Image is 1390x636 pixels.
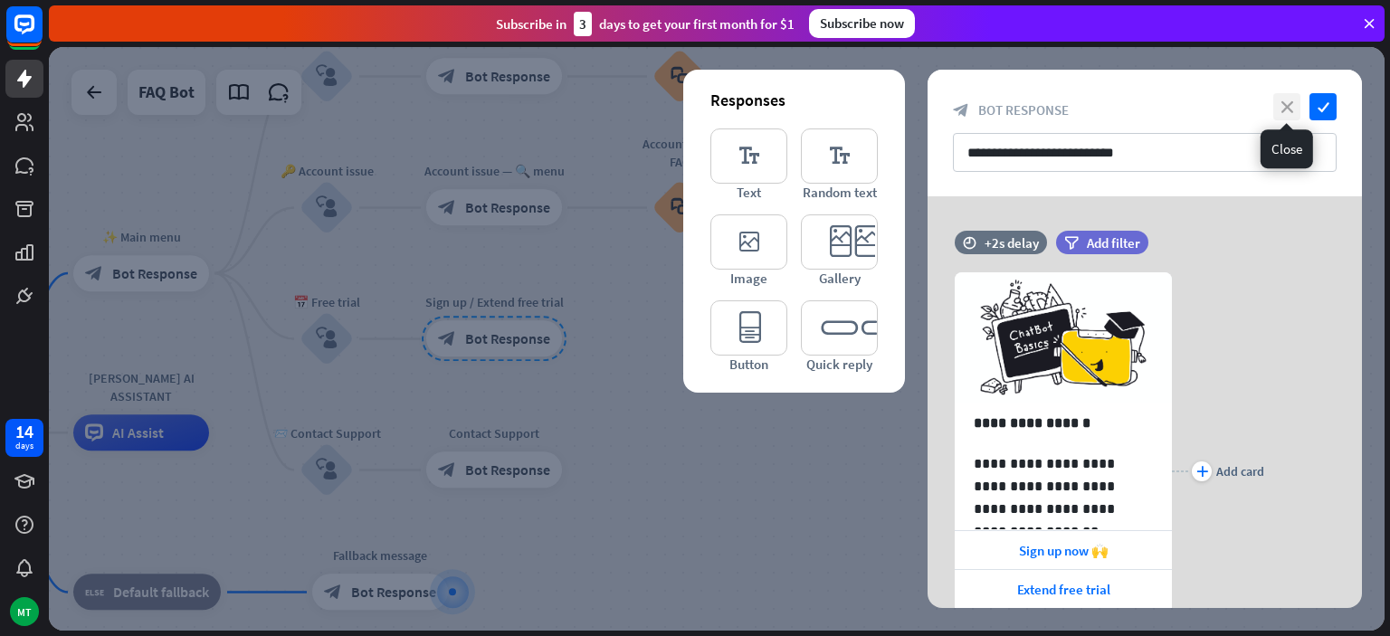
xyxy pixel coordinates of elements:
[985,234,1039,252] div: +2s delay
[1017,581,1110,598] span: Extend free trial
[10,597,39,626] div: MT
[978,101,1069,119] span: Bot Response
[5,419,43,457] a: 14 days
[809,9,915,38] div: Subscribe now
[14,7,69,62] button: Open LiveChat chat widget
[1019,542,1109,559] span: Sign up now 🙌
[496,12,795,36] div: Subscribe in days to get your first month for $1
[1273,93,1300,120] i: close
[955,272,1172,403] img: preview
[15,440,33,452] div: days
[1064,236,1079,250] i: filter
[953,102,969,119] i: block_bot_response
[1087,234,1140,252] span: Add filter
[1216,463,1264,479] div: Add card
[1196,466,1208,477] i: plus
[15,423,33,440] div: 14
[963,236,976,249] i: time
[574,12,592,36] div: 3
[1309,93,1337,120] i: check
